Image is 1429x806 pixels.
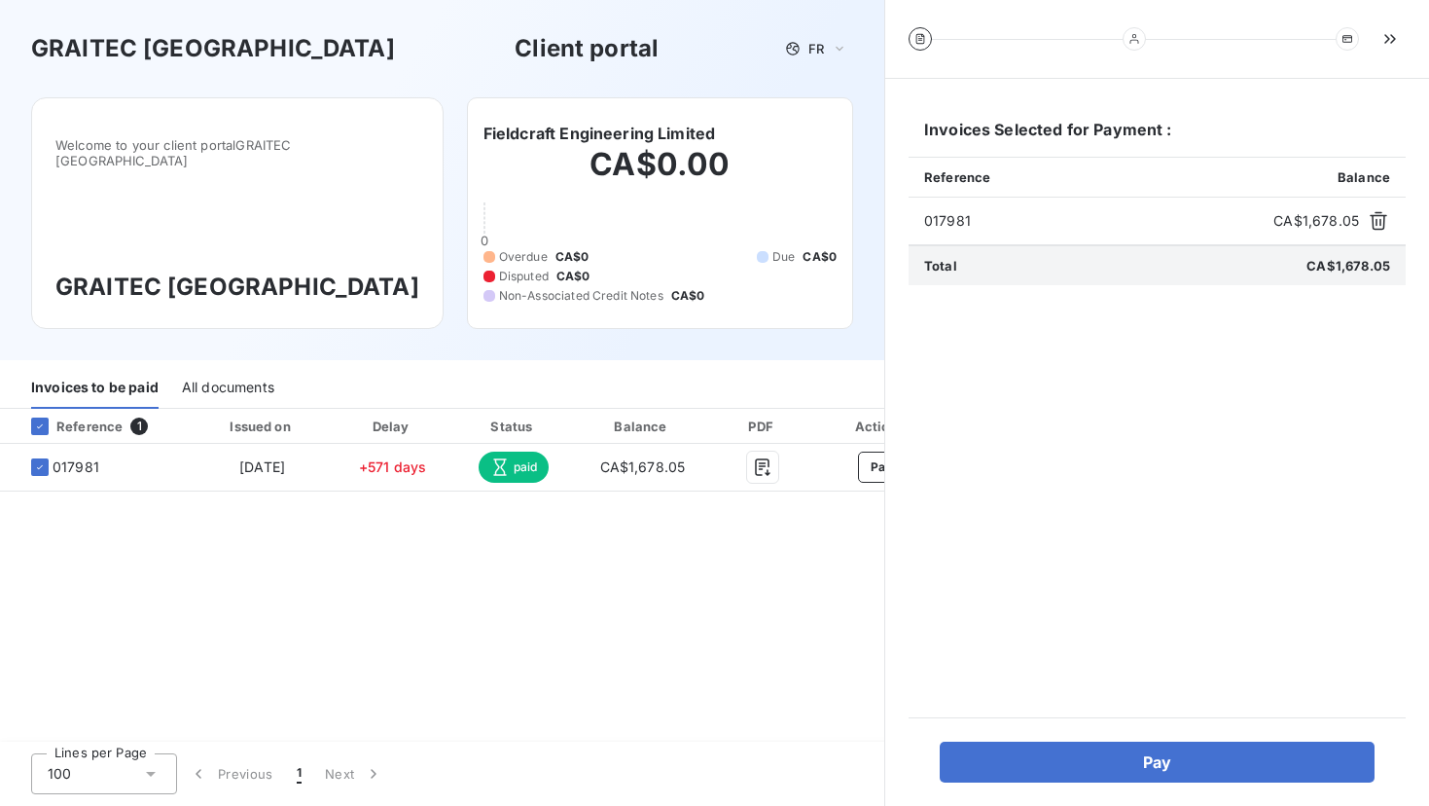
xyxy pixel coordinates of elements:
span: 017981 [53,458,99,477]
span: FR [808,41,824,56]
span: CA$0 [556,268,590,285]
h6: Invoices Selected for Payment : [909,118,1406,157]
div: Delay [338,417,448,436]
h6: Fieldcraft Engineering Limited [483,122,716,145]
div: PDF [713,417,811,436]
span: 100 [48,764,71,784]
button: Pay [858,452,906,483]
span: Non-Associated Credit Notes [499,287,663,305]
h3: GRAITEC [GEOGRAPHIC_DATA] [55,270,419,305]
h2: CA$0.00 [483,145,837,203]
span: Total [924,258,957,274]
span: CA$1,678.05 [600,458,686,475]
div: Issued on [195,417,329,436]
span: Due [772,248,795,266]
span: CA$0 [555,248,589,266]
span: Overdue [499,248,548,266]
span: CA$1,678.05 [1273,211,1359,231]
span: Welcome to your client portal GRAITEC [GEOGRAPHIC_DATA] [55,137,419,168]
h3: Client portal [515,31,659,66]
span: Disputed [499,268,549,285]
span: 1 [297,764,302,784]
div: Reference [16,418,123,435]
span: Balance [1338,169,1390,185]
span: 0 [481,233,488,248]
button: Previous [177,753,285,794]
button: Next [313,753,395,794]
span: 017981 [924,211,1266,231]
span: CA$0 [803,248,837,266]
span: paid [479,452,550,483]
button: 1 [285,753,313,794]
div: Actions [820,417,944,436]
span: [DATE] [239,458,285,475]
h3: GRAITEC [GEOGRAPHIC_DATA] [31,31,395,66]
div: All documents [182,368,274,409]
span: CA$1,678.05 [1306,258,1390,274]
span: +571 days [359,458,426,475]
button: Pay [940,742,1375,783]
span: CA$0 [671,287,705,305]
div: Balance [579,417,705,436]
span: 1 [130,418,148,435]
div: Status [455,417,571,436]
div: Invoices to be paid [31,368,159,409]
span: Reference [924,169,990,185]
